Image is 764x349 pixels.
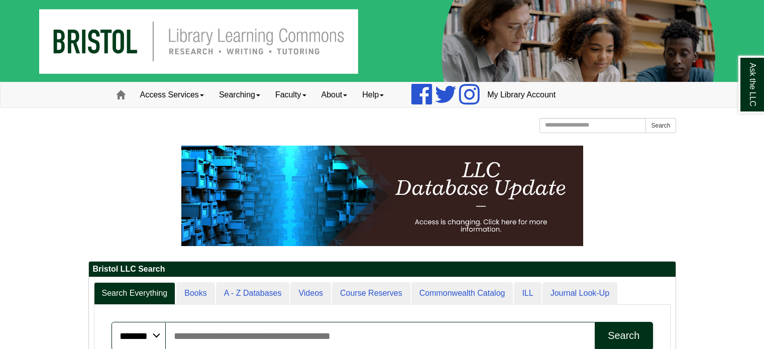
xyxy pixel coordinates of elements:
[314,82,355,107] a: About
[133,82,211,107] a: Access Services
[542,282,617,305] a: Journal Look-Up
[211,82,268,107] a: Searching
[411,282,513,305] a: Commonwealth Catalog
[268,82,314,107] a: Faculty
[514,282,541,305] a: ILL
[608,330,639,341] div: Search
[89,262,676,277] h2: Bristol LLC Search
[645,118,676,133] button: Search
[181,146,583,246] img: HTML tutorial
[332,282,410,305] a: Course Reserves
[94,282,176,305] a: Search Everything
[176,282,214,305] a: Books
[480,82,563,107] a: My Library Account
[290,282,331,305] a: Videos
[216,282,290,305] a: A - Z Databases
[355,82,391,107] a: Help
